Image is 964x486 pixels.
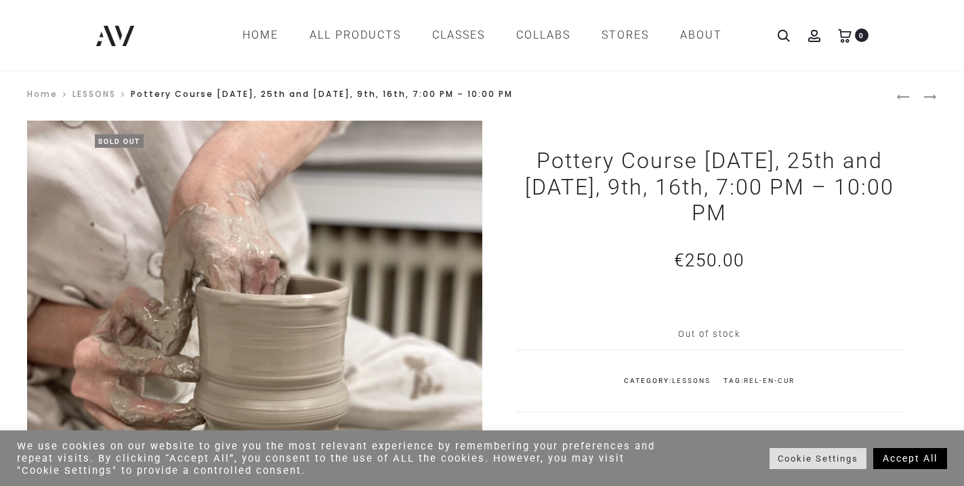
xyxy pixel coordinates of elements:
a: STORES [602,24,649,47]
span: Sold Out [95,134,144,148]
a: COLLABS [516,24,570,47]
a: All products [310,24,401,47]
div: We use cookies on our website to give you the most relevant experience by remembering your prefer... [17,440,668,477]
nav: Pottery Course [DATE], 25th and [DATE], 9th, 16th, 7:00 PM – 10:00 PM [27,84,896,107]
bdi: 250.00 [674,250,745,270]
a: Home [27,88,58,100]
a: rel-en-cur [744,377,795,384]
p: Out of stock [516,319,904,350]
a: Home [243,24,278,47]
h1: Pottery Course [DATE], 25th and [DATE], 9th, 16th, 7:00 PM – 10:00 PM [516,148,904,226]
span: 0 [855,28,868,42]
a: LESSONS [672,377,711,384]
span: € [674,250,685,270]
a: CLASSES [432,24,485,47]
a: 0 [838,28,852,41]
a: Accept All [873,448,947,469]
nav: Product navigation [896,84,937,107]
span: Tag: [724,377,795,384]
a: ABOUT [680,24,722,47]
span: Category: [624,377,711,384]
a: Cookie Settings [770,448,866,469]
a: LESSONS [72,88,116,100]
